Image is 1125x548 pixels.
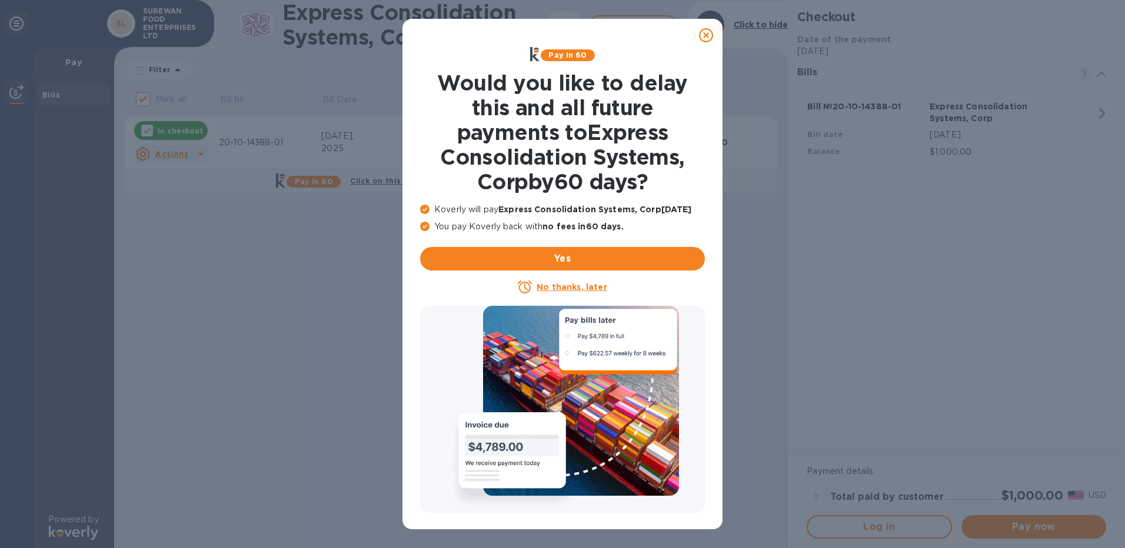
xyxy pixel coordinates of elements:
u: No thanks, later [537,282,607,292]
h1: Would you like to delay this and all future payments to Express Consolidation Systems, Corp by 60... [420,71,705,194]
p: You pay Koverly back with [420,220,705,233]
b: no fees in 60 days . [542,222,623,231]
p: Koverly will pay [420,203,705,216]
button: Yes [420,247,705,270]
b: Pay in 60 [548,51,587,59]
span: Yes [430,252,695,266]
b: Express Consolidation Systems, Corp [DATE] [498,205,691,214]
